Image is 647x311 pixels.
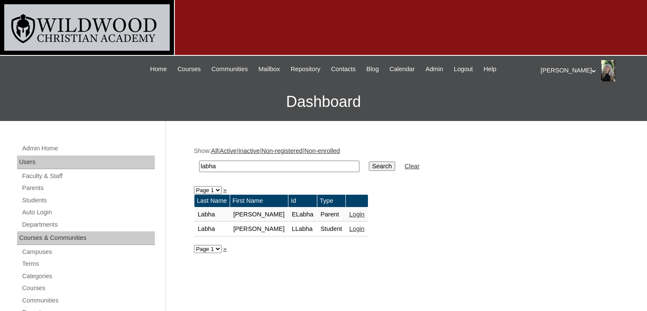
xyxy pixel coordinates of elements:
[541,60,638,81] div: [PERSON_NAME]
[4,83,643,121] h3: Dashboard
[194,222,230,236] td: Labha
[194,207,230,222] td: Labha
[21,183,155,193] a: Parents
[349,225,365,232] a: Login
[425,64,443,74] span: Admin
[17,155,155,169] div: Users
[21,195,155,206] a: Students
[21,271,155,282] a: Categories
[21,207,155,218] a: Auto Login
[288,222,317,236] td: LLabha
[331,64,356,74] span: Contacts
[369,161,395,171] input: Search
[288,207,317,222] td: ELabha
[21,295,155,306] a: Communities
[286,64,325,74] a: Repository
[262,147,303,154] a: Non-registered
[230,207,288,222] td: [PERSON_NAME]
[405,163,419,170] a: Clear
[317,195,346,207] td: Type
[17,231,155,245] div: Courses & Communities
[484,64,496,74] span: Help
[230,195,288,207] td: First Name
[4,4,170,51] img: logo-white.png
[194,195,230,207] td: Last Name
[230,222,288,236] td: [PERSON_NAME]
[219,147,237,154] a: Active
[21,143,155,154] a: Admin Home
[454,64,473,74] span: Logout
[223,245,227,252] a: »
[223,187,227,193] a: »
[421,64,447,74] a: Admin
[304,147,340,154] a: Non-enrolled
[385,64,419,74] a: Calendar
[21,247,155,257] a: Campuses
[21,259,155,269] a: Terms
[146,64,171,74] a: Home
[288,195,317,207] td: Id
[327,64,360,74] a: Contacts
[366,64,379,74] span: Blog
[207,64,252,74] a: Communities
[21,171,155,181] a: Faculty & Staff
[238,147,260,154] a: Inactive
[601,60,615,81] img: Dena Hohl
[259,64,280,74] span: Mailbox
[211,64,248,74] span: Communities
[450,64,477,74] a: Logout
[291,64,320,74] span: Repository
[479,64,501,74] a: Help
[362,64,383,74] a: Blog
[150,64,167,74] span: Home
[21,219,155,230] a: Departments
[177,64,201,74] span: Courses
[211,147,218,154] a: All
[21,283,155,294] a: Courses
[194,147,615,177] div: Show: | | | |
[317,207,346,222] td: Parent
[199,161,359,172] input: Search
[349,211,365,218] a: Login
[390,64,415,74] span: Calendar
[317,222,346,236] td: Student
[173,64,205,74] a: Courses
[254,64,285,74] a: Mailbox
